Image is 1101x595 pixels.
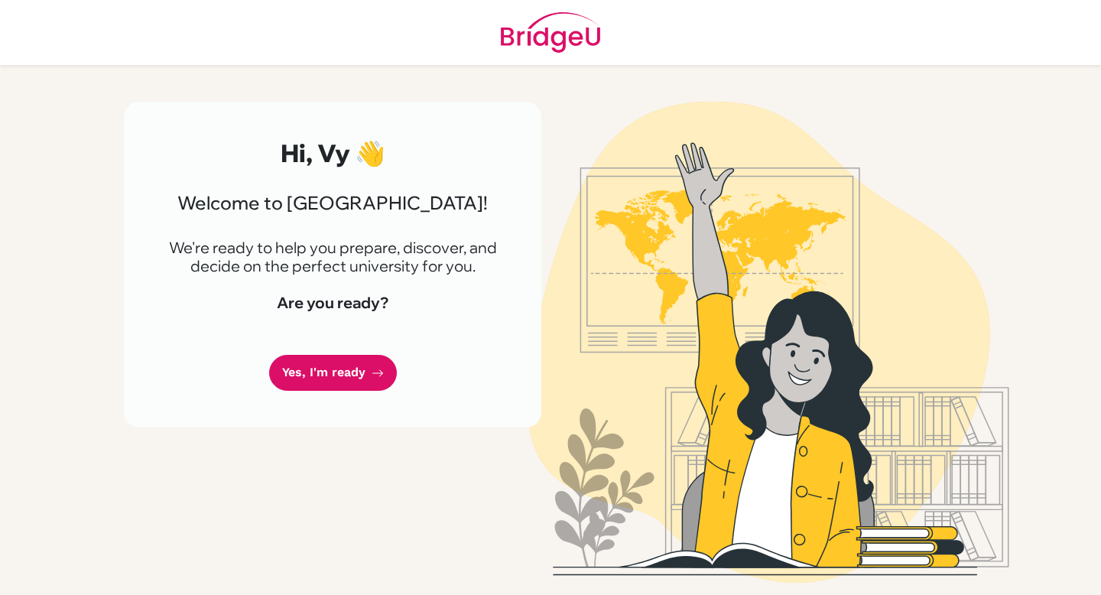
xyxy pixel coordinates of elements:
iframe: Opens a widget where you can find more information [1002,549,1086,587]
a: Yes, I'm ready [269,355,397,391]
p: We're ready to help you prepare, discover, and decide on the perfect university for you. [161,239,505,275]
h2: Hi, Vy 👋 [161,138,505,167]
h3: Welcome to [GEOGRAPHIC_DATA]! [161,192,505,214]
h4: Are you ready? [161,294,505,312]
